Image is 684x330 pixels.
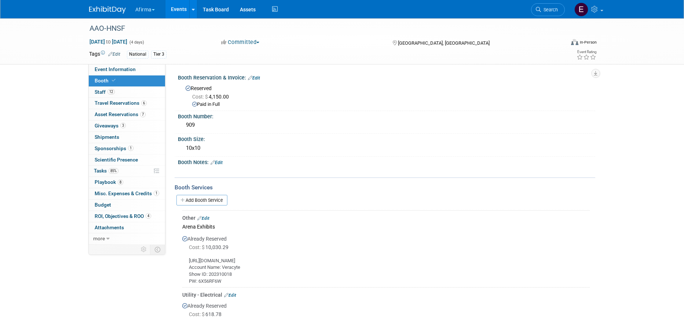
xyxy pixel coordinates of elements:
span: [DATE] [DATE] [89,38,128,45]
a: Giveaways3 [89,120,165,131]
a: Sponsorships1 [89,143,165,154]
span: 7 [140,112,146,117]
a: Misc. Expenses & Credits1 [89,188,165,199]
span: more [93,236,105,241]
a: Travel Reservations6 [89,98,165,109]
span: [GEOGRAPHIC_DATA], [GEOGRAPHIC_DATA] [398,40,490,46]
i: Booth reservation complete [112,78,116,82]
img: Emma Mitchell [574,3,588,16]
div: Tier 3 [151,51,167,58]
a: Playbook8 [89,177,165,188]
a: Shipments [89,132,165,143]
td: Toggle Event Tabs [150,245,165,254]
td: Tags [89,50,120,59]
span: Booth [95,78,117,84]
a: Event Information [89,64,165,75]
div: Booth Size: [178,134,595,143]
a: Edit [211,160,223,165]
div: Reserved [183,83,590,108]
a: Staff12 [89,87,165,98]
a: Add Booth Service [176,195,227,205]
a: more [89,233,165,244]
span: Travel Reservations [95,100,147,106]
span: Giveaways [95,123,126,129]
div: Already Reserved [182,231,590,285]
a: Edit [224,293,236,298]
span: Sponsorships [95,145,133,151]
span: ROI, Objectives & ROO [95,213,151,219]
a: Search [531,3,565,16]
span: Tasks [94,168,118,174]
span: Cost: $ [189,244,205,250]
div: Arena Exhibits [182,222,590,231]
span: Scientific Presence [95,157,138,163]
span: 3 [120,123,126,128]
span: Event Information [95,66,136,72]
button: Committed [219,38,262,46]
a: Booth [89,75,165,86]
span: Search [541,7,558,12]
span: Shipments [95,134,119,140]
div: Event Rating [577,50,596,54]
span: Cost: $ [192,94,209,100]
span: Playbook [95,179,123,185]
div: Booth Notes: [178,157,595,166]
div: In-Person [579,40,597,45]
span: to [105,39,112,45]
span: 85% [109,168,118,174]
span: (4 days) [129,40,144,45]
div: Paid in Full [192,101,590,108]
div: Booth Number: [178,111,595,120]
span: Budget [95,202,111,208]
a: Edit [248,75,260,81]
span: Misc. Expenses & Credits [95,190,159,196]
div: National [127,51,149,58]
span: Asset Reservations [95,111,146,117]
span: Attachments [95,225,124,230]
span: 4 [146,213,151,219]
span: 618.78 [189,311,224,317]
td: Personalize Event Tab Strip [138,245,150,254]
span: 10,030.29 [189,244,231,250]
div: AAO-HNSF [87,22,554,35]
span: 12 [107,89,115,94]
div: 909 [183,119,590,131]
div: 10x10 [183,142,590,154]
div: Utility - Electrical [182,291,590,299]
a: Edit [197,216,209,221]
span: 4,150.00 [192,94,232,100]
div: Event Format [522,38,597,49]
span: Staff [95,89,115,95]
span: 1 [154,190,159,196]
div: Booth Reservation & Invoice: [178,72,595,82]
img: ExhibitDay [89,6,126,14]
a: Edit [108,52,120,57]
span: Cost: $ [189,311,205,317]
a: Tasks85% [89,166,165,177]
a: ROI, Objectives & ROO4 [89,211,165,222]
a: Budget [89,200,165,211]
a: Asset Reservations7 [89,109,165,120]
div: Booth Services [175,183,595,192]
span: 6 [141,100,147,106]
img: Format-Inperson.png [571,39,578,45]
span: 8 [118,179,123,185]
div: Already Reserved [182,299,590,325]
a: Attachments [89,222,165,233]
a: Scientific Presence [89,155,165,166]
div: [URL][DOMAIN_NAME] Account Name: Veracyte Show ID: 202310018 PW: 6X56RF6W [182,252,590,285]
span: 1 [128,145,133,151]
div: Other [182,214,590,222]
